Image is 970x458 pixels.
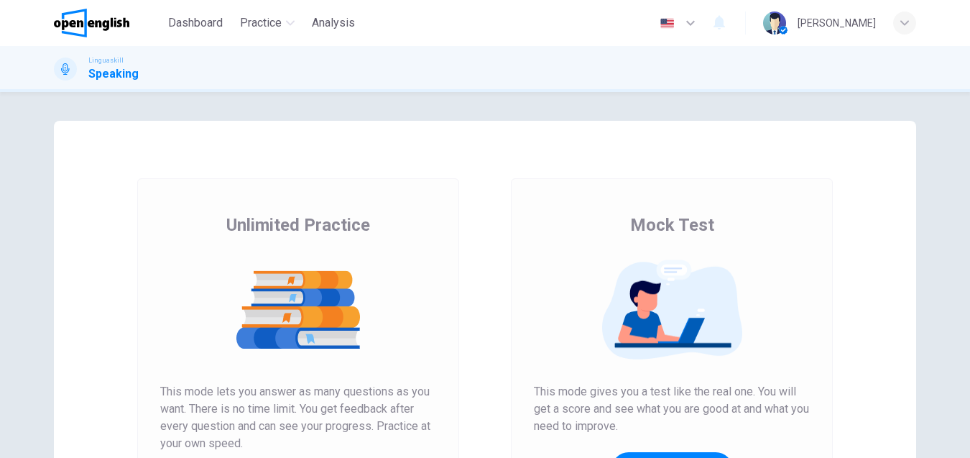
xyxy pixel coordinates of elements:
h1: Speaking [88,65,139,83]
img: OpenEnglish logo [54,9,129,37]
span: Unlimited Practice [226,214,370,237]
img: Profile picture [763,12,786,35]
img: en [658,18,676,29]
span: Mock Test [630,214,714,237]
button: Dashboard [162,10,228,36]
span: Linguaskill [88,55,124,65]
a: OpenEnglish logo [54,9,162,37]
span: Dashboard [168,14,223,32]
span: Practice [240,14,282,32]
button: Analysis [306,10,361,36]
span: Analysis [312,14,355,32]
span: This mode lets you answer as many questions as you want. There is no time limit. You get feedback... [160,383,436,452]
div: [PERSON_NAME] [798,14,876,32]
button: Practice [234,10,300,36]
span: This mode gives you a test like the real one. You will get a score and see what you are good at a... [534,383,810,435]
